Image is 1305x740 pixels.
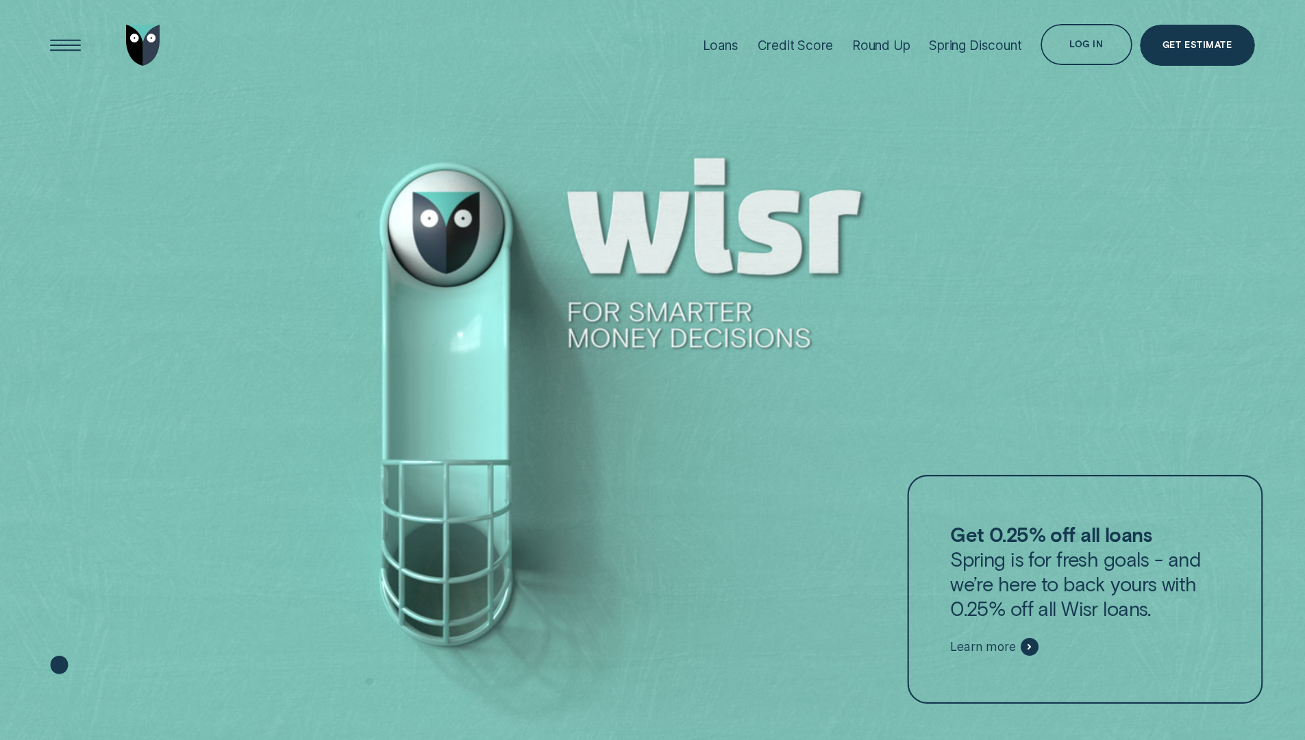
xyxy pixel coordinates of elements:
[916,480,1254,698] a: Get 0.25% off all loansSpring is for fresh goals - and we’re here to back yours with 0.25% off al...
[950,522,1152,546] strong: Get 0.25% off all loans
[1041,24,1132,65] button: Log in
[126,25,160,66] img: Wisr
[703,38,738,53] div: Loans
[852,38,910,53] div: Round Up
[45,25,86,66] button: Open Menu
[758,38,834,53] div: Credit Score
[929,38,1021,53] div: Spring Discount
[950,639,1015,654] span: Learn more
[950,522,1220,621] p: Spring is for fresh goals - and we’re here to back yours with 0.25% off all Wisr loans.
[1140,25,1255,66] a: Get Estimate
